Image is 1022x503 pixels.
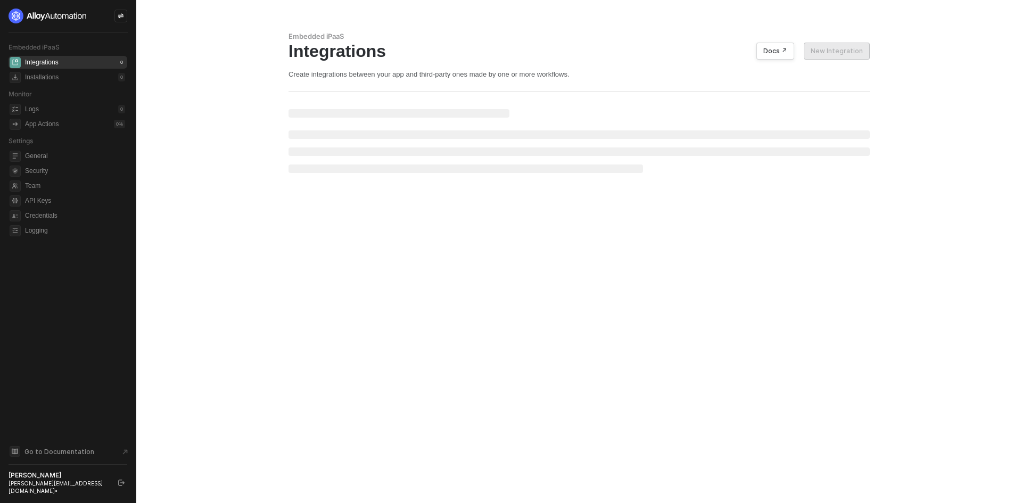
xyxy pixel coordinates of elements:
div: App Actions [25,120,59,129]
span: icon-logs [10,104,21,115]
div: Logs [25,105,39,114]
a: Knowledge Base [9,445,128,458]
span: api-key [10,195,21,207]
div: Integrations [25,58,59,67]
img: logo [9,9,87,23]
span: API Keys [25,194,125,207]
div: 0 % [114,120,125,128]
span: Team [25,179,125,192]
span: Settings [9,137,33,145]
span: Monitor [9,90,32,98]
div: 0 [118,58,125,67]
div: Installations [25,73,59,82]
div: Integrations [289,41,870,61]
span: Embedded iPaaS [9,43,60,51]
div: Embedded iPaaS [289,32,870,41]
span: Logging [25,224,125,237]
div: Docs ↗ [763,47,787,55]
span: General [25,150,125,162]
div: [PERSON_NAME] [9,471,109,480]
span: general [10,151,21,162]
span: credentials [10,210,21,221]
div: Create integrations between your app and third-party ones made by one or more workflows. [289,70,870,79]
span: icon-app-actions [10,119,21,130]
button: New Integration [804,43,870,60]
span: integrations [10,57,21,68]
span: documentation [10,446,20,457]
div: [PERSON_NAME][EMAIL_ADDRESS][DOMAIN_NAME] • [9,480,109,494]
span: installations [10,72,21,83]
div: 0 [118,105,125,113]
span: security [10,166,21,177]
span: Credentials [25,209,125,222]
button: Docs ↗ [756,43,794,60]
div: 0 [118,73,125,81]
span: logout [118,480,125,486]
span: Go to Documentation [24,447,94,456]
span: team [10,180,21,192]
span: icon-swap [118,13,124,19]
span: document-arrow [120,447,130,457]
a: logo [9,9,127,23]
span: Security [25,164,125,177]
span: logging [10,225,21,236]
